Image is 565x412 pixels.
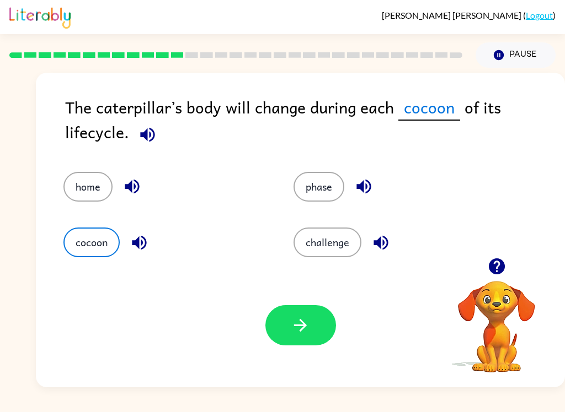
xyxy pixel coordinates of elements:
[294,227,361,257] button: challenge
[526,10,553,20] a: Logout
[382,10,523,20] span: [PERSON_NAME] [PERSON_NAME]
[441,264,552,374] video: Your browser must support playing .mp4 files to use Literably. Please try using another browser.
[63,172,113,202] button: home
[476,42,556,68] button: Pause
[63,227,120,257] button: cocoon
[65,95,565,150] div: The caterpillar’s body will change during each of its lifecycle.
[398,95,460,121] span: cocoon
[382,10,556,20] div: ( )
[294,172,344,202] button: phase
[9,4,71,29] img: Literably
